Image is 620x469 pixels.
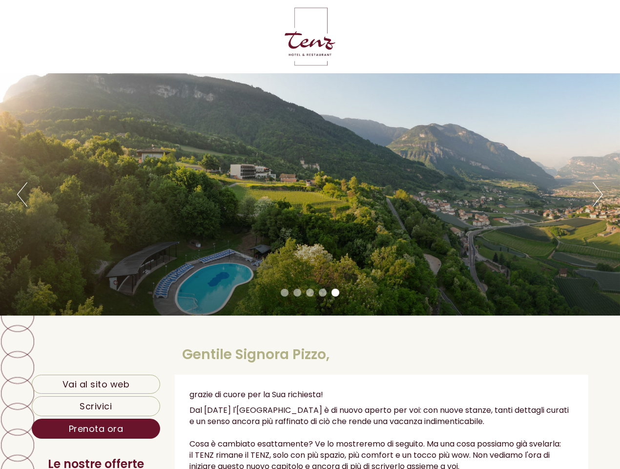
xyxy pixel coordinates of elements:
p: grazie di cuore per la Sua richiesta! [189,389,574,401]
a: Vai al sito web [32,375,160,394]
a: Prenota ora [32,419,160,439]
div: giovedì [170,7,215,23]
button: Next [593,182,603,207]
div: Hotel Tenz [15,30,161,38]
div: Buon giorno, come possiamo aiutarla? [7,28,165,58]
button: Invia [333,255,385,275]
small: 05:49 [15,49,161,56]
button: Previous [17,182,27,207]
a: Scrivici [32,396,160,416]
h1: Gentile Signora Pizzo, [182,347,330,362]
